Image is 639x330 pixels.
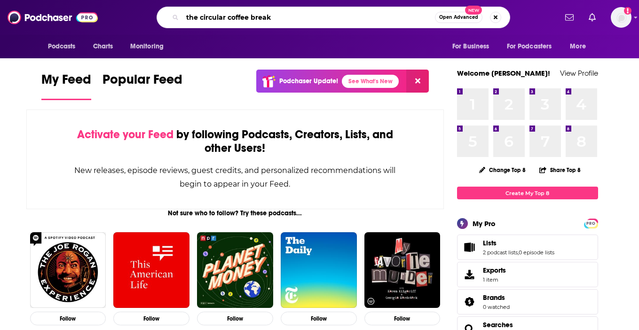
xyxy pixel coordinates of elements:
[130,40,164,53] span: Monitoring
[483,321,513,329] a: Searches
[457,187,598,199] a: Create My Top 8
[483,266,506,275] span: Exports
[519,249,554,256] a: 0 episode lists
[197,312,273,325] button: Follow
[460,241,479,254] a: Lists
[182,10,435,25] input: Search podcasts, credits, & more...
[41,38,88,55] button: open menu
[41,71,91,93] span: My Feed
[197,232,273,308] img: Planet Money
[585,9,600,25] a: Show notifications dropdown
[563,38,598,55] button: open menu
[561,9,577,25] a: Show notifications dropdown
[103,71,182,100] a: Popular Feed
[457,69,550,78] a: Welcome [PERSON_NAME]!
[483,293,505,302] span: Brands
[452,40,489,53] span: For Business
[93,40,113,53] span: Charts
[539,161,581,179] button: Share Top 8
[460,268,479,281] span: Exports
[483,249,518,256] a: 2 podcast lists
[465,6,482,15] span: New
[457,235,598,260] span: Lists
[281,232,357,308] img: The Daily
[483,304,510,310] a: 0 watched
[483,239,497,247] span: Lists
[48,40,76,53] span: Podcasts
[113,312,189,325] button: Follow
[611,7,631,28] span: Logged in as TrevorC
[439,15,478,20] span: Open Advanced
[74,128,397,155] div: by following Podcasts, Creators, Lists, and other Users!
[8,8,98,26] img: Podchaser - Follow, Share and Rate Podcasts
[77,127,174,141] span: Activate your Feed
[507,40,552,53] span: For Podcasters
[624,7,631,15] svg: Add a profile image
[483,239,554,247] a: Lists
[585,220,597,227] a: PRO
[473,219,496,228] div: My Pro
[446,38,501,55] button: open menu
[30,312,106,325] button: Follow
[483,293,510,302] a: Brands
[560,69,598,78] a: View Profile
[570,40,586,53] span: More
[279,77,338,85] p: Podchaser Update!
[281,312,357,325] button: Follow
[611,7,631,28] img: User Profile
[74,164,397,191] div: New releases, episode reviews, guest credits, and personalized recommendations will begin to appe...
[457,262,598,287] a: Exports
[611,7,631,28] button: Show profile menu
[87,38,119,55] a: Charts
[364,312,441,325] button: Follow
[364,232,441,308] img: My Favorite Murder with Karen Kilgariff and Georgia Hardstark
[342,75,399,88] a: See What's New
[473,164,532,176] button: Change Top 8
[124,38,176,55] button: open menu
[435,12,482,23] button: Open AdvancedNew
[157,7,510,28] div: Search podcasts, credits, & more...
[501,38,566,55] button: open menu
[26,209,444,217] div: Not sure who to follow? Try these podcasts...
[41,71,91,100] a: My Feed
[483,276,506,283] span: 1 item
[113,232,189,308] img: This American Life
[103,71,182,93] span: Popular Feed
[30,232,106,308] img: The Joe Rogan Experience
[457,289,598,314] span: Brands
[460,295,479,308] a: Brands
